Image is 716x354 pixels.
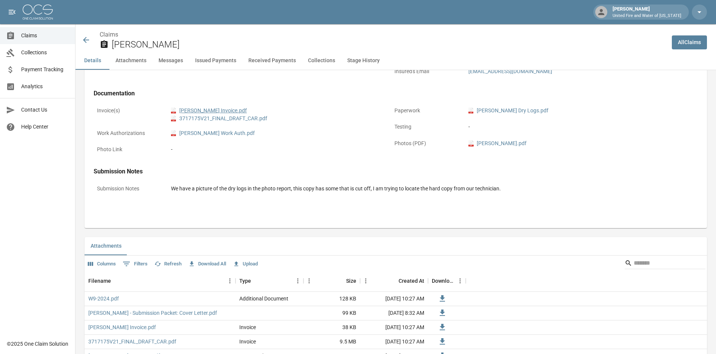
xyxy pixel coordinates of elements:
button: Menu [303,275,315,287]
p: Testing [391,120,459,134]
button: Menu [292,275,303,287]
h4: Submission Notes [94,168,679,175]
button: Menu [454,275,466,287]
a: pdf[PERSON_NAME] Work Auth.pdf [171,129,255,137]
p: Photo Link [94,142,162,157]
div: Type [236,270,303,291]
a: Claims [100,31,118,38]
div: [DATE] 10:27 AM [360,335,428,349]
div: related-list tabs [85,237,707,255]
button: Received Payments [242,52,302,70]
span: Help Center [21,123,69,131]
button: Show filters [121,258,149,270]
img: ocs-logo-white-transparent.png [23,5,53,20]
div: © 2025 One Claim Solution [7,340,68,348]
div: [DATE] 10:27 AM [360,320,428,335]
span: Collections [21,49,69,57]
div: [PERSON_NAME] [610,5,684,19]
button: Attachments [109,52,152,70]
button: Upload [231,258,260,270]
h2: [PERSON_NAME] [112,39,666,50]
div: Created At [399,270,424,291]
button: Collections [302,52,341,70]
div: - [468,123,676,131]
a: [PERSON_NAME] - Submission Packet: Cover Letter.pdf [88,309,217,317]
p: Photos (PDF) [391,136,459,151]
span: Claims [21,32,69,40]
p: Work Authorizations [94,126,162,141]
div: anchor tabs [75,52,716,70]
a: pdf[PERSON_NAME] Invoice.pdf [171,107,247,115]
button: Stage History [341,52,386,70]
button: Menu [224,275,236,287]
a: pdf[PERSON_NAME] Dry Logs.pdf [468,107,548,115]
a: [PERSON_NAME] Invoice.pdf [88,323,156,331]
p: Invoice(s) [94,103,162,118]
button: Refresh [152,258,183,270]
div: Invoice [239,338,256,345]
a: AllClaims [672,35,707,49]
div: Type [239,270,251,291]
div: [DATE] 8:32 AM [360,306,428,320]
div: Filename [85,270,236,291]
p: Paperwork [391,103,459,118]
div: Size [346,270,356,291]
button: Select columns [86,258,118,270]
div: Filename [88,270,111,291]
a: 3717175V21_FINAL_DRAFT_CAR.pdf [88,338,176,345]
span: Analytics [21,83,69,90]
a: pdf3717175V21_FINAL_DRAFT_CAR.pdf [171,115,267,123]
a: W9-2024.pdf [88,295,119,302]
button: Issued Payments [189,52,242,70]
div: Additional Document [239,295,288,302]
nav: breadcrumb [100,30,666,39]
a: pdf[PERSON_NAME].pdf [468,139,527,147]
button: Menu [360,275,371,287]
button: open drawer [5,5,20,20]
span: Payment Tracking [21,66,69,74]
p: Submission Notes [94,181,162,196]
div: We have a picture of the dry logs in the photo report, this copy has some that is cut off, I am t... [171,185,676,193]
div: Created At [360,270,428,291]
button: Attachments [85,237,128,255]
div: 99 KB [303,306,360,320]
button: Download All [186,258,228,270]
div: Size [303,270,360,291]
div: 38 KB [303,320,360,335]
p: Insured's Email [391,64,459,79]
p: United Fire and Water of [US_STATE] [613,13,681,19]
div: Download [428,270,466,291]
h4: Documentation [94,90,679,97]
div: 9.5 MB [303,335,360,349]
div: Search [625,257,705,271]
div: Invoice [239,323,256,331]
span: Contact Us [21,106,69,114]
div: Download [432,270,454,291]
div: [DATE] 10:27 AM [360,292,428,306]
button: Messages [152,52,189,70]
button: Details [75,52,109,70]
div: - [171,146,379,153]
div: 128 KB [303,292,360,306]
a: [EMAIL_ADDRESS][DOMAIN_NAME] [468,68,552,74]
